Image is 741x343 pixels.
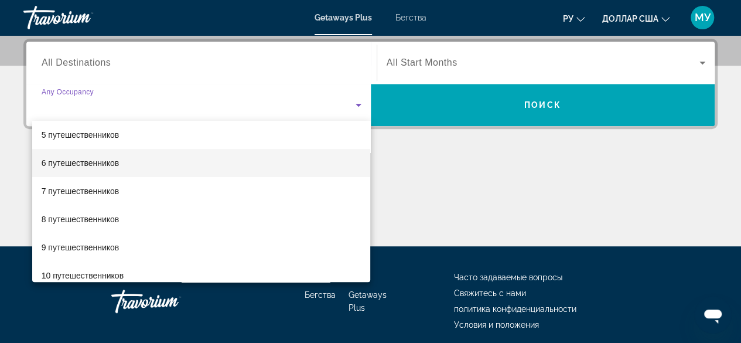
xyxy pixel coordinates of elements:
[42,243,119,252] font: 9 путешественников
[42,186,119,196] font: 7 путешественников
[42,271,124,280] font: 10 путешественников
[42,130,119,140] font: 5 путешественников
[694,296,732,334] iframe: Кнопка запуска окна обмена сообщениями
[42,215,119,224] font: 8 путешественников
[42,158,119,168] font: 6 путешественников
